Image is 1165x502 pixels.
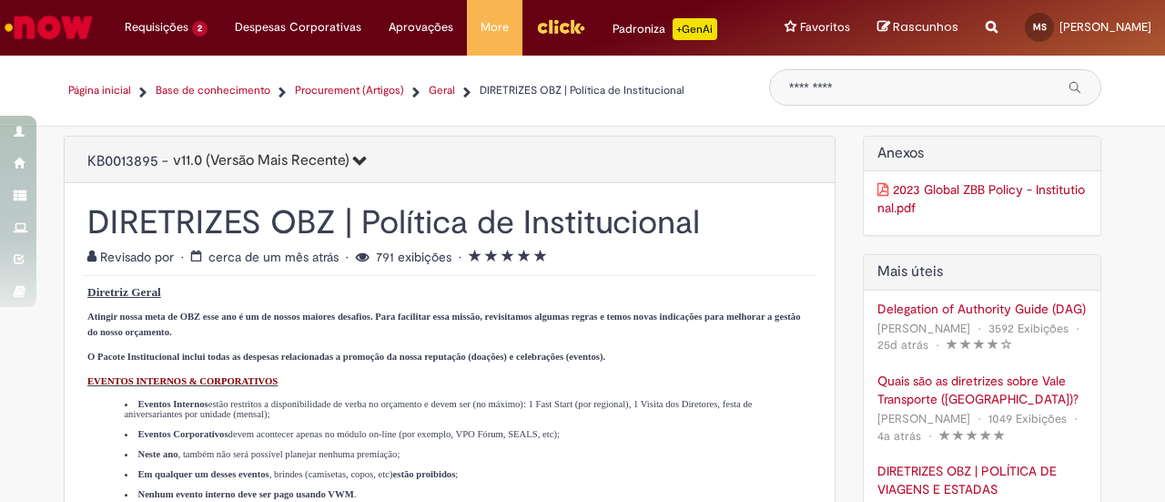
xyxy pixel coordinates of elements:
[877,428,921,444] time: 29/10/2021 14:50:07
[459,249,465,265] span: •
[125,18,188,36] span: Requisições
[87,152,158,170] span: KB0013895
[877,180,1088,217] a: undefined 2023 Global ZBB Policy - Institutional.pdf
[192,21,208,36] span: 2
[974,316,985,341] span: •
[87,312,800,337] strong: Atingir nossa meta de OBZ esse ano é um de nossos maiores desafios. Para facilitar essa missão, r...
[137,449,400,459] span: , também não será possível planejar nenhuma premiação;
[518,250,531,262] i: 4
[68,83,131,98] a: Página inicial
[534,250,547,262] i: 5
[346,249,352,265] span: •
[501,250,514,262] i: 3
[87,376,278,386] span: EVENTOS INTERNOS & CORPORATIVOS
[877,411,970,426] span: [PERSON_NAME]
[1033,21,1047,33] span: MS
[893,18,958,36] span: Rascunhos
[87,206,812,239] h1: DIRETRIZES OBZ | Política de Institucional
[877,428,921,444] span: 4a atrás
[877,264,1088,281] h2: Artigos Mais Úteis
[877,337,928,353] span: 25d atrás
[295,83,404,98] a: Procurement (Artigos)
[2,9,96,46] img: ServiceNow
[877,19,958,36] a: Rascunhos
[137,449,177,459] strong: Neste ano
[87,352,605,362] strong: O Pacote Institucional inclui todas as despesas relacionadas a promoção da nossa reputação (doaçõ...
[673,18,717,40] p: +GenAi
[87,249,177,265] span: Revisado por
[932,333,943,357] span: •
[485,250,498,262] i: 2
[137,489,353,499] strong: Nenhum evento interno deve ser pago usando VWM
[156,83,270,98] a: Base de conhecimento
[536,13,585,40] img: click_logo_yellow_360x200.png
[877,372,1088,408] a: Quais são as diretrizes sobre Vale Transporte ([GEOGRAPHIC_DATA])?
[137,429,228,439] strong: Eventos Corporativos
[988,411,1067,426] span: 1049 Exibições
[162,152,367,170] span: -
[124,399,752,419] span: estão restritos a disponibilidade de verba no orçamento e devem ser (no máximo): 1 Fast Start (po...
[974,406,985,431] span: •
[208,249,339,265] span: cerca de um mês atrás
[1072,316,1083,341] span: •
[480,83,684,97] span: DIRETRIZES OBZ | Política de Institucional
[173,146,367,177] button: 11.0 (Versão Mais Recente)
[613,18,717,40] div: Padroniza
[235,18,361,36] span: Despesas Corporativas
[877,462,1088,498] a: DIRETRIZES OBZ | POLÍTICA DE VIAGENS E ESTADAS
[481,18,509,36] span: More
[877,337,928,353] time: 04/08/2025 15:44:51
[137,469,268,479] strong: Em qualquer um desses eventos
[877,176,1088,221] ul: Anexos
[469,250,481,262] i: 1
[376,249,451,265] span: 791 exibições
[429,83,455,98] a: Geral
[469,249,547,265] span: Classificação média do artigo - 5.0 de 5 estrelas
[877,300,1088,318] a: Delegation of Authority Guide (DAG)
[1059,19,1151,35] span: [PERSON_NAME]
[137,429,560,439] span: devem acontecer apenas no módulo on-line (por exemplo, VPO Fórum, SEALS, etc);
[137,469,458,479] span: , brindes (camisetas, copos, etc) ;
[877,321,970,336] span: [PERSON_NAME]
[877,146,1088,162] h2: Anexos
[87,285,161,299] strong: Diretriz Geral
[137,399,208,409] strong: Eventos Internos
[393,469,456,479] strong: estão proibidos
[925,424,936,448] span: •
[137,489,356,499] span: .
[988,321,1069,336] span: 3592 Exibições
[1070,406,1081,431] span: •
[389,18,453,36] span: Aprovações
[181,249,187,265] span: •
[800,18,850,36] span: Favoritos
